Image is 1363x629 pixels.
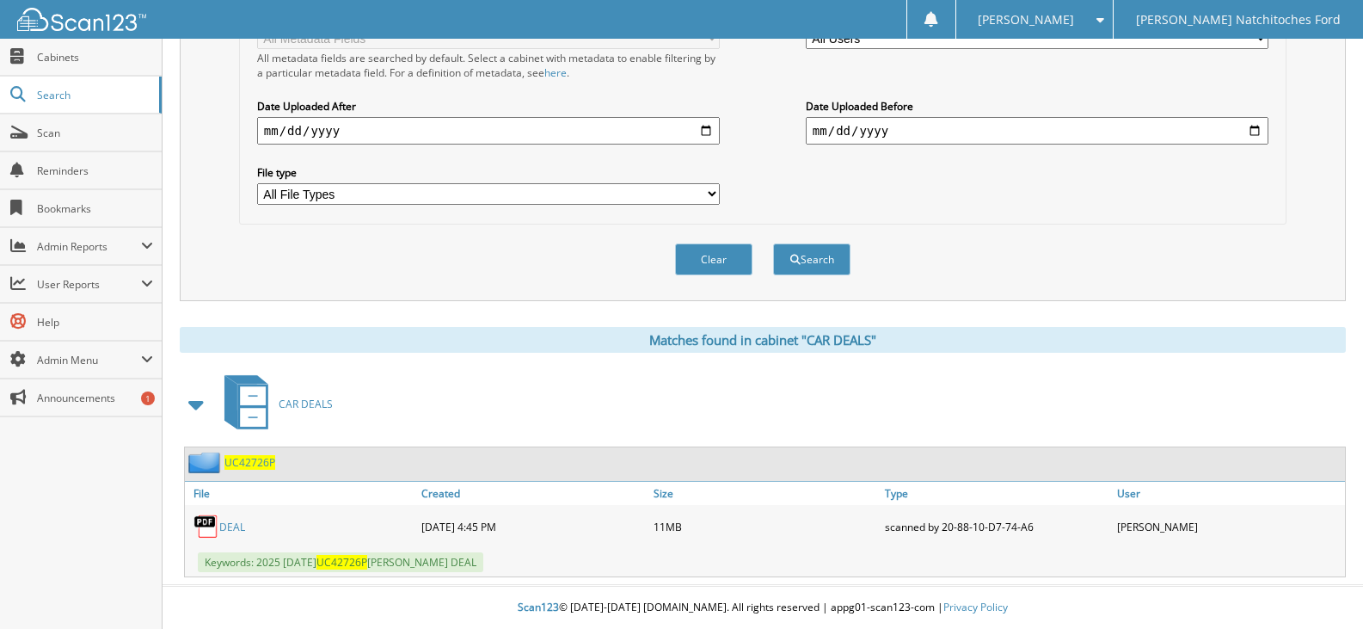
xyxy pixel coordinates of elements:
[17,8,146,31] img: scan123-logo-white.svg
[1136,15,1341,25] span: [PERSON_NAME] Natchitoches Ford
[649,482,881,505] a: Size
[806,117,1268,145] input: end
[37,201,153,216] span: Bookmarks
[316,555,367,570] span: UC42726P
[198,552,483,572] span: Keywords: 2025 [DATE] [PERSON_NAME] DEAL
[37,353,141,367] span: Admin Menu
[257,165,720,180] label: File type
[141,392,155,405] div: 1
[279,397,333,411] span: CAR DEALS
[37,50,153,65] span: Cabinets
[185,482,417,505] a: File
[37,239,141,254] span: Admin Reports
[649,509,881,544] div: 11MB
[806,99,1268,114] label: Date Uploaded Before
[881,482,1113,505] a: Type
[37,88,150,102] span: Search
[1113,482,1345,505] a: User
[943,600,1008,614] a: Privacy Policy
[37,277,141,292] span: User Reports
[978,15,1074,25] span: [PERSON_NAME]
[188,452,224,473] img: folder2.png
[257,99,720,114] label: Date Uploaded After
[257,117,720,145] input: start
[224,455,275,470] a: UC42726P
[214,370,333,438] a: CAR DEALS
[773,244,850,275] button: Search
[37,315,153,330] span: Help
[180,327,1346,353] div: Matches found in cabinet "CAR DEALS"
[37,391,153,405] span: Announcements
[675,244,752,275] button: Clear
[193,514,219,540] img: PDF.png
[257,51,720,80] div: All metadata fields are searched by default. Select a cabinet with metadata to enable filtering b...
[417,482,649,505] a: Created
[518,600,559,614] span: Scan123
[37,163,153,178] span: Reminders
[417,509,649,544] div: [DATE] 4:45 PM
[163,587,1363,629] div: © [DATE]-[DATE] [DOMAIN_NAME]. All rights reserved | appg01-scan123-com |
[37,126,153,140] span: Scan
[881,509,1113,544] div: scanned by 20-88-10-D7-74-A6
[219,520,245,534] a: DEAL
[544,65,567,80] a: here
[1113,509,1345,544] div: [PERSON_NAME]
